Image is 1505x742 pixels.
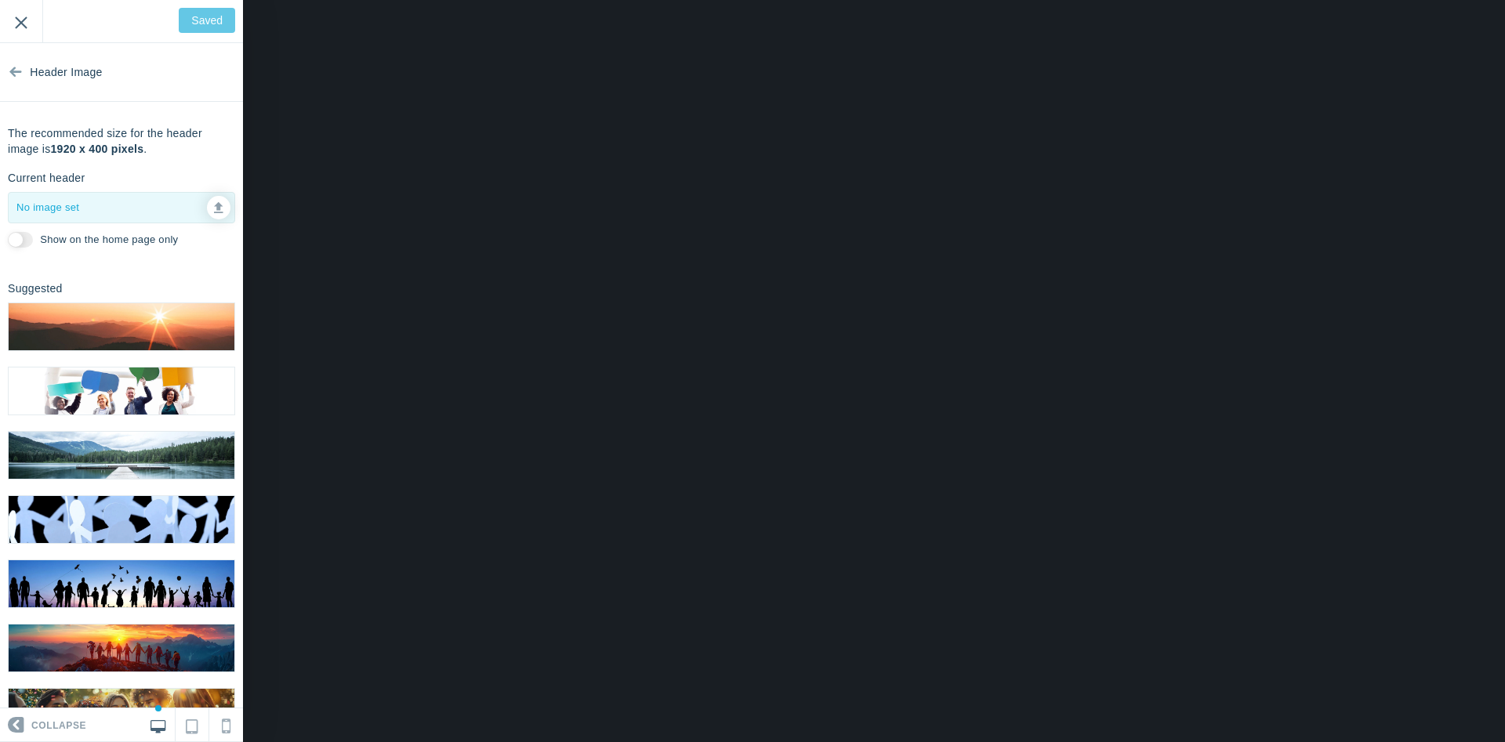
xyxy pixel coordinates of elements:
[9,367,234,414] img: header_image_2.webp
[9,689,234,736] img: header_image_7.webp
[8,125,235,157] p: The recommended size for the header image is .
[9,560,234,607] img: header_image_5.webp
[9,303,234,350] img: header_image_1.webp
[31,709,86,742] span: Collapse
[9,432,234,479] img: header_image_3.webp
[30,43,102,102] span: Header Image
[40,233,178,248] label: Show on the home page only
[9,496,234,543] img: header_image_4.webp
[51,143,144,155] b: 1920 x 400 pixels
[9,624,234,671] img: header_image_6.webp
[8,283,63,295] h6: Suggested
[8,172,85,184] h6: Current header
